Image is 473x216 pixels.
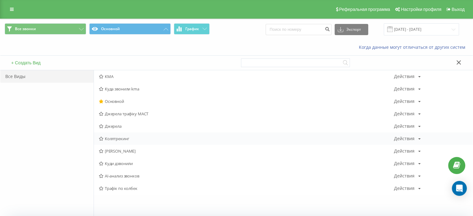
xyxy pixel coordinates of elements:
span: КМА [99,74,394,79]
span: Коллтрекинг [99,136,394,141]
button: + Создать Вид [9,60,43,66]
a: Когда данные могут отличаться от других систем [359,44,468,50]
div: Open Intercom Messenger [452,181,467,196]
div: Действия [394,74,415,79]
span: Выход [452,7,465,12]
span: Джерела [99,124,394,128]
span: Настройки профиля [401,7,441,12]
button: Экспорт [335,24,368,35]
div: Действия [394,149,415,153]
span: Все звонки [15,26,36,31]
div: Действия [394,87,415,91]
button: Все звонки [5,23,86,34]
span: Куда звонили kma [99,87,394,91]
button: Основной [89,23,171,34]
span: График [185,27,199,31]
span: Реферальная программа [339,7,390,12]
span: Основной [99,99,394,103]
span: AI-анализ звонков [99,174,394,178]
span: [PERSON_NAME] [99,149,394,153]
div: Действия [394,161,415,166]
button: График [174,23,210,34]
span: Куди дзвонили [99,161,394,166]
span: Джерела трафіку МАСТ [99,112,394,116]
span: Трафік по колбек [99,186,394,191]
div: Действия [394,112,415,116]
div: Действия [394,186,415,191]
div: Действия [394,124,415,128]
div: Действия [394,174,415,178]
input: Поиск по номеру [266,24,332,35]
button: Закрыть [454,60,463,66]
div: Действия [394,136,415,141]
div: Все Виды [0,70,94,83]
div: Действия [394,99,415,103]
